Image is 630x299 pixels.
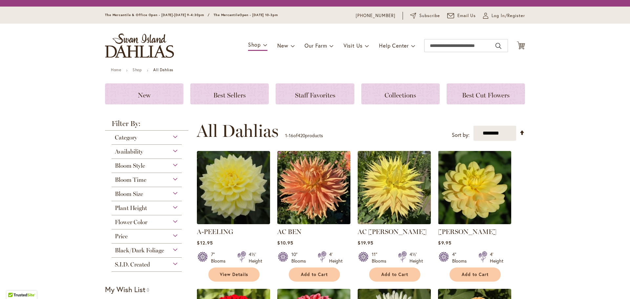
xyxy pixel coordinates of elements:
[462,272,489,277] span: Add to Cart
[190,83,269,104] a: Best Sellers
[495,41,501,51] button: Search
[115,162,145,169] span: Bloom Style
[369,267,420,282] button: Add to Cart
[304,42,327,49] span: Our Farm
[438,219,511,225] a: AHOY MATEY
[220,272,248,277] span: View Details
[197,121,279,141] span: All Dahlias
[240,13,278,17] span: Open - [DATE] 10-3pm
[410,12,440,19] a: Subscribe
[105,120,188,131] strong: Filter By:
[197,228,233,236] a: A-PEELING
[197,151,270,224] img: A-Peeling
[447,12,476,19] a: Email Us
[111,67,121,72] a: Home
[105,13,240,17] span: The Mercantile & Office Open - [DATE]-[DATE] 9-4:30pm / The Mercantile
[285,130,323,141] p: - of products
[277,42,288,49] span: New
[115,204,147,212] span: Plant Height
[285,132,287,139] span: 1
[419,12,440,19] span: Subscribe
[115,176,146,183] span: Bloom Time
[115,190,143,198] span: Bloom Size
[138,91,151,99] span: New
[211,251,229,264] div: 7" Blooms
[344,42,363,49] span: Visit Us
[197,219,270,225] a: A-Peeling
[438,228,496,236] a: [PERSON_NAME]
[115,134,137,141] span: Category
[208,267,260,282] a: View Details
[105,83,183,104] a: New
[291,251,310,264] div: 10" Blooms
[277,151,350,224] img: AC BEN
[115,261,150,268] span: S.I.D. Created
[358,240,373,246] span: $19.95
[115,233,128,240] span: Price
[295,91,335,99] span: Staff Favorites
[105,33,174,58] a: store logo
[492,12,525,19] span: Log In/Register
[358,151,431,224] img: AC Jeri
[372,251,390,264] div: 11" Blooms
[277,240,293,246] span: $10.95
[289,132,293,139] span: 16
[450,267,501,282] button: Add to Cart
[248,41,261,48] span: Shop
[133,67,142,72] a: Shop
[115,148,143,155] span: Availability
[438,151,511,224] img: AHOY MATEY
[358,228,427,236] a: AC [PERSON_NAME]
[361,83,440,104] a: Collections
[115,219,147,226] span: Flower Color
[298,132,305,139] span: 420
[276,83,354,104] a: Staff Favorites
[301,272,328,277] span: Add to Cart
[249,251,262,264] div: 4½' Height
[447,83,525,104] a: Best Cut Flowers
[490,251,503,264] div: 4' Height
[356,12,395,19] a: [PHONE_NUMBER]
[438,240,451,246] span: $9.95
[329,251,343,264] div: 4' Height
[385,91,416,99] span: Collections
[379,42,409,49] span: Help Center
[213,91,246,99] span: Best Sellers
[462,91,510,99] span: Best Cut Flowers
[452,251,471,264] div: 4" Blooms
[105,285,145,294] strong: My Wish List
[289,267,340,282] button: Add to Cart
[153,67,173,72] strong: All Dahlias
[452,129,470,141] label: Sort by:
[115,247,164,254] span: Black/Dark Foliage
[358,219,431,225] a: AC Jeri
[381,272,408,277] span: Add to Cart
[277,219,350,225] a: AC BEN
[457,12,476,19] span: Email Us
[409,251,423,264] div: 4½' Height
[483,12,525,19] a: Log In/Register
[197,240,213,246] span: $12.95
[277,228,302,236] a: AC BEN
